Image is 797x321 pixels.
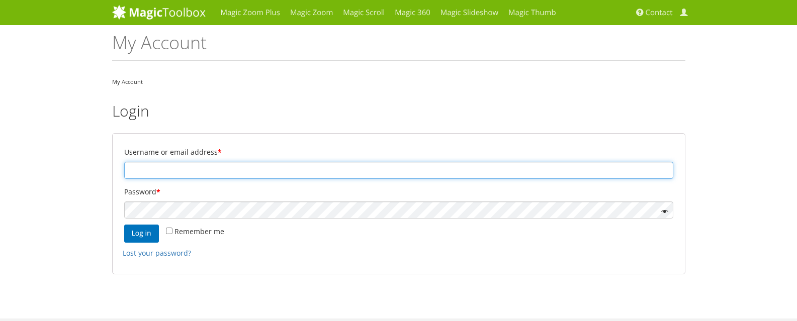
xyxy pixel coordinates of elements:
label: Username or email address [124,145,673,159]
h5: Bazaarvoice Analytics content is not detected on this page. [4,24,147,40]
span: Contact [646,8,673,18]
h1: My Account [112,33,685,61]
nav: My Account [112,76,685,87]
input: Remember me [166,228,172,234]
a: Enable Validation [4,56,61,65]
label: Password [124,185,673,199]
abbr: Enabling validation will send analytics events to the Bazaarvoice validation service. If an event... [4,56,61,65]
span: Remember me [174,227,224,236]
h2: Login [112,102,685,119]
img: MagicToolbox.com - Image tools for your website [112,5,206,20]
a: Lost your password? [123,248,191,258]
p: Analytics Inspector 1.7.0 [4,4,147,13]
button: Log in [124,225,159,243]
